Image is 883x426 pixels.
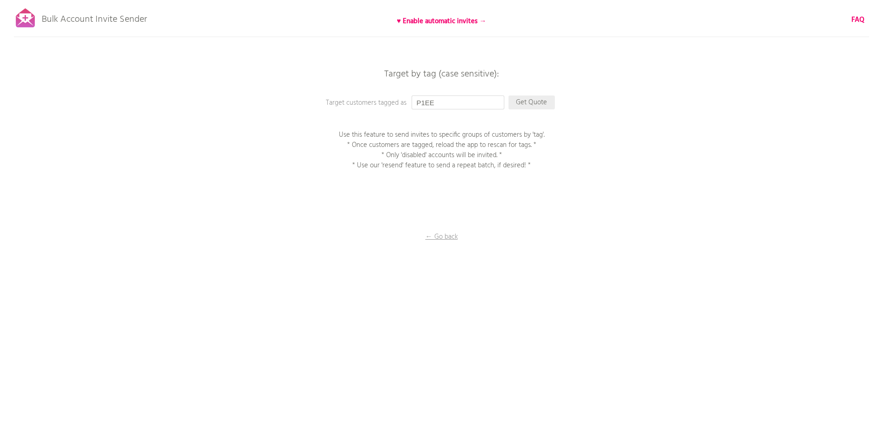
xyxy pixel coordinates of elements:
p: Target by tag (case sensitive): [303,70,581,79]
input: Enter a tag... [412,95,504,109]
b: ♥ Enable automatic invites → [397,16,486,27]
p: Target customers tagged as [326,98,511,108]
p: Get Quote [508,95,555,109]
p: Use this feature to send invites to specific groups of customers by 'tag'. * Once customers are t... [326,130,558,171]
p: ← Go back [395,232,488,242]
b: FAQ [851,14,864,25]
a: FAQ [851,15,864,25]
p: Bulk Account Invite Sender [42,6,147,29]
